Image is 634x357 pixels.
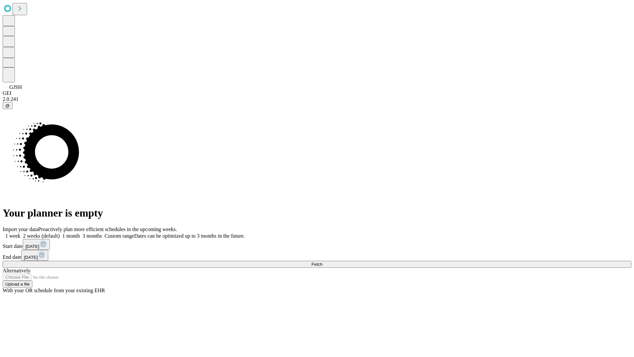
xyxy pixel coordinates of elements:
h1: Your planner is empty [3,207,631,219]
span: Custom range [105,233,134,239]
span: 2 weeks (default) [23,233,60,239]
div: GEI [3,90,631,96]
span: 1 month [62,233,80,239]
div: End date [3,250,631,261]
span: 3 months [83,233,102,239]
span: Fetch [311,262,322,267]
button: [DATE] [23,239,50,250]
button: Fetch [3,261,631,268]
button: @ [3,102,13,109]
span: GJSH [9,84,22,90]
span: Import your data [3,226,38,232]
button: [DATE] [21,250,48,261]
span: [DATE] [25,244,39,249]
span: Proactively plan more efficient schedules in the upcoming weeks. [38,226,177,232]
span: [DATE] [24,255,38,260]
span: With your OR schedule from your existing EHR [3,288,105,293]
span: Alternatively [3,268,30,273]
button: Upload a file [3,281,32,288]
span: Dates can be optimized up to 3 months in the future. [134,233,245,239]
div: Start date [3,239,631,250]
span: 1 week [5,233,20,239]
span: @ [5,103,10,108]
div: 2.0.241 [3,96,631,102]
